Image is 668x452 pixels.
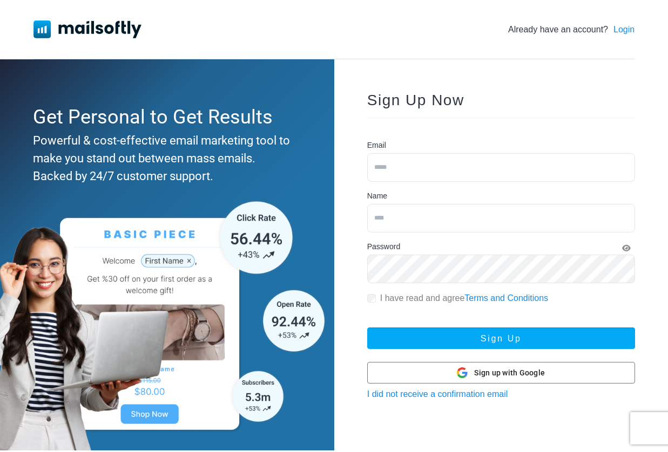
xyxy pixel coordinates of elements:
div: Get Personal to Get Results [33,102,296,132]
i: Show Password [622,244,631,252]
a: Terms and Conditions [464,293,548,303]
a: Login [613,23,635,36]
span: Sign up with Google [474,367,545,379]
div: Already have an account? [508,23,635,36]
button: Sign Up [367,327,635,349]
div: Powerful & cost-effective email marketing tool to make you stand out between mass emails. Backed ... [33,132,296,185]
span: Sign Up Now [367,92,464,108]
label: I have read and agree [380,292,548,305]
button: Sign up with Google [367,362,635,383]
label: Name [367,190,387,202]
img: Mailsoftly [33,20,141,38]
label: Password [367,241,400,252]
a: I did not receive a confirmation email [367,389,508,399]
label: Email [367,140,386,151]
